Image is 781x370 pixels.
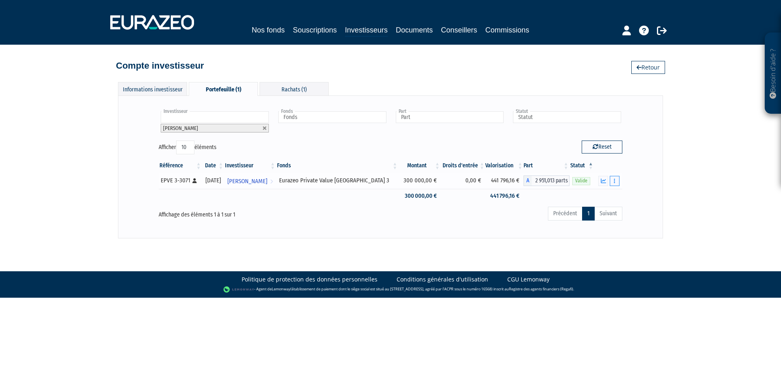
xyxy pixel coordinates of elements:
[205,176,221,185] div: [DATE]
[224,159,276,173] th: Investisseur: activer pour trier la colonne par ordre croissant
[509,286,573,292] a: Registre des agents financiers (Regafi)
[631,61,665,74] a: Retour
[398,159,441,173] th: Montant: activer pour trier la colonne par ordre croissant
[118,82,187,95] div: Informations investisseur
[441,24,477,36] a: Conseillers
[224,173,276,189] a: [PERSON_NAME]
[242,275,377,283] a: Politique de protection des données personnelles
[276,159,398,173] th: Fonds: activer pour trier la colonne par ordre croissant
[582,141,622,154] button: Reset
[524,175,532,186] span: A
[293,24,337,36] a: Souscriptions
[398,173,441,189] td: 300 000,00 €
[507,275,550,283] a: CGU Lemonway
[572,177,590,185] span: Valide
[441,159,486,173] th: Droits d'entrée: activer pour trier la colonne par ordre croissant
[524,159,569,173] th: Part: activer pour trier la colonne par ordre croissant
[532,175,569,186] span: 2 951,013 parts
[163,125,198,131] span: [PERSON_NAME]
[189,82,258,96] div: Portefeuille (1)
[398,189,441,203] td: 300 000,00 €
[227,174,267,189] span: [PERSON_NAME]
[161,176,199,185] div: EPVE 3-3071
[768,37,778,110] p: Besoin d'aide ?
[159,141,216,154] label: Afficher éléments
[569,159,594,173] th: Statut : activer pour trier la colonne par ordre d&eacute;croissant
[485,159,524,173] th: Valorisation: activer pour trier la colonne par ordre croissant
[223,286,255,294] img: logo-lemonway.png
[176,141,194,154] select: Afficheréléments
[252,24,285,36] a: Nos fonds
[524,175,569,186] div: A - Eurazeo Private Value Europe 3
[192,178,197,183] i: [Français] Personne physique
[485,189,524,203] td: 441 796,16 €
[116,61,204,71] h4: Compte investisseur
[582,207,595,221] a: 1
[485,24,529,36] a: Commissions
[485,173,524,189] td: 441 796,16 €
[345,24,388,37] a: Investisseurs
[202,159,224,173] th: Date: activer pour trier la colonne par ordre croissant
[8,286,773,294] div: - Agent de (établissement de paiement dont le siège social est situé au [STREET_ADDRESS], agréé p...
[260,82,329,95] div: Rachats (1)
[110,15,194,30] img: 1732889491-logotype_eurazeo_blanc_rvb.png
[279,176,395,185] div: Eurazeo Private Value [GEOGRAPHIC_DATA] 3
[397,275,488,283] a: Conditions générales d'utilisation
[270,174,273,189] i: Voir l'investisseur
[396,24,433,36] a: Documents
[159,159,202,173] th: Référence : activer pour trier la colonne par ordre croissant
[159,206,345,219] div: Affichage des éléments 1 à 1 sur 1
[272,286,290,292] a: Lemonway
[441,173,486,189] td: 0,00 €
